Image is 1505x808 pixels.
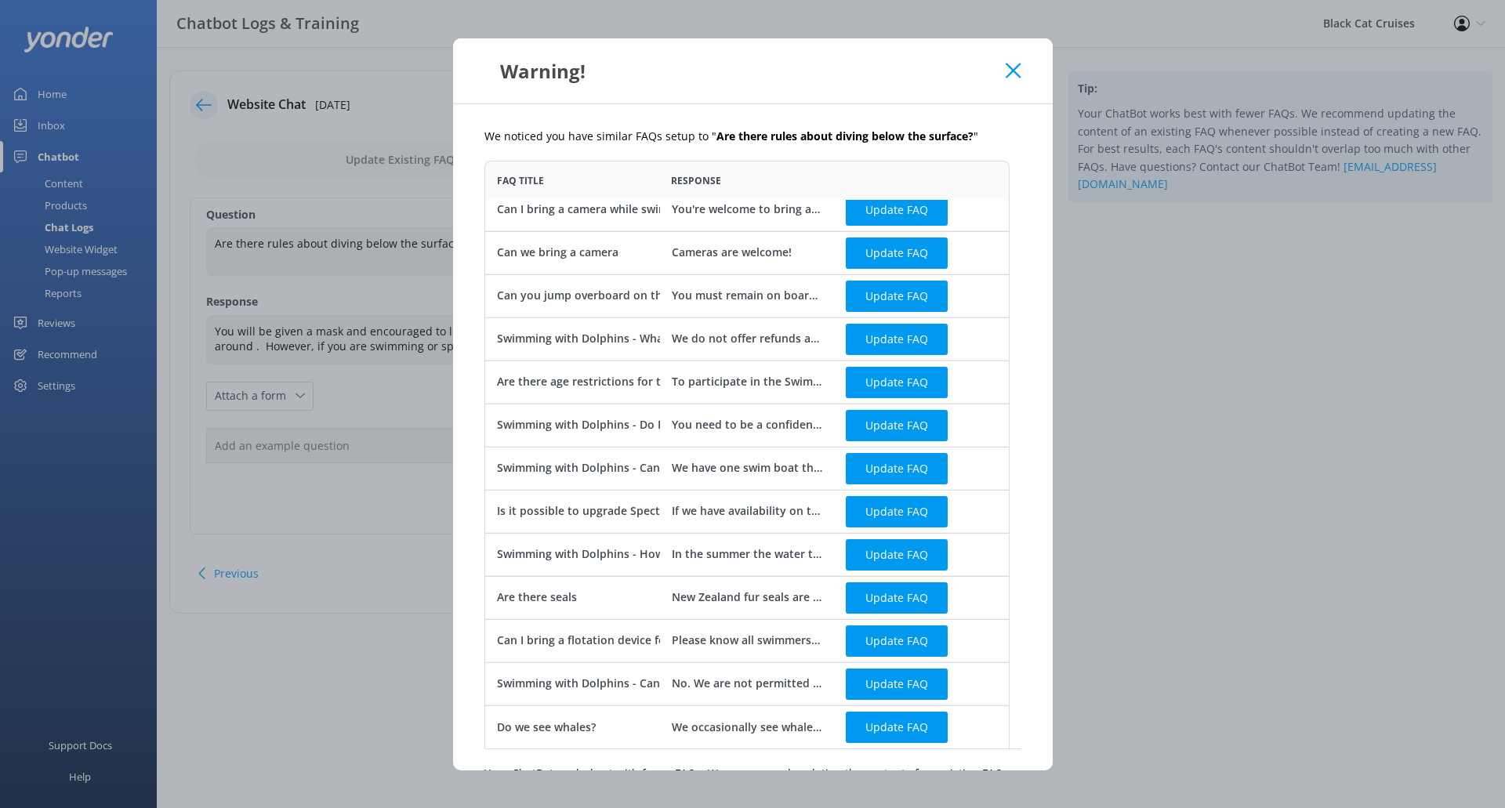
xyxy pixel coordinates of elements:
div: row [484,662,1010,705]
button: Update FAQ [846,538,948,570]
div: row [484,231,1010,274]
div: row [484,490,1010,533]
div: Swimming with Dolphins - How cold is the water [497,545,756,563]
div: row [484,404,1010,447]
div: We occasionally see whales, however not on a regular basis (although an amazing experience when w... [671,719,822,736]
span: Response [671,173,721,188]
div: grid [484,200,1010,748]
div: Can I bring a flotation device for my child? [497,632,723,649]
div: Are there age restrictions for the Swimming with Dolphins [497,373,810,390]
div: New Zealand fur seals are commonly found along the rocky shorelines of the Banks Peninsula coastl... [671,589,822,606]
button: Update FAQ [846,495,948,527]
div: row [484,705,1010,748]
button: Update FAQ [846,582,948,613]
div: Do we see whales? [497,719,596,736]
div: Can we bring a camera [497,244,618,261]
div: Swimming with Dolphins - Do I need to be able to swim [497,416,793,433]
div: If we have availability on the day and you meet our requirements this may be possible. Please cal... [671,502,822,520]
button: Update FAQ [846,668,948,699]
div: Can I bring a camera while swimming with dolphins? [497,201,777,218]
button: Update FAQ [846,625,948,656]
button: Update FAQ [846,452,948,484]
div: row [484,576,1010,619]
div: row [484,533,1010,576]
button: Close [1006,63,1021,78]
div: You must remain on board at all times. [671,287,822,304]
div: No. We are not permitted to allow Swimmers to touch or feed these protected [PERSON_NAME]'s Dolph... [671,675,822,692]
div: Please know all swimmers must be confident swimming in open sea conditions and able to swim 50met... [671,632,822,649]
button: Update FAQ [846,237,948,268]
b: Are there rules about diving below the surface? [716,129,974,143]
div: row [484,361,1010,404]
p: We noticed you have similar FAQs setup to " " [484,128,1021,145]
div: In the summer the water temperature is around 14 degrees Celsius. [671,545,822,563]
div: row [484,317,1010,361]
div: Are there seals [497,589,577,606]
button: Update FAQ [846,280,948,311]
button: Update FAQ [846,712,948,743]
button: Update FAQ [846,409,948,440]
div: You need to be a confident swimmer in open sea conditions and able to swim a minimum of 50 metres... [671,416,822,433]
button: Update FAQ [846,323,948,354]
div: Can you jump overboard on the cruise? [497,287,709,304]
div: We do not offer refunds as our swim is a nature based experience. Due to [PERSON_NAME]'s Dolphins... [671,330,822,347]
div: Swimming with Dolphins - What happens if no dolphins are sighted, or we see them but can't swim w... [497,330,1091,347]
div: Is it possible to upgrade Spectator to swim with dolphins? [497,502,810,520]
div: You're welcome to bring a camera at your own care and responsibility, we do endeavour to take pho... [671,201,822,218]
div: We have one swim boat that can accommodate spectators if you are booking with a swimmer. Note tha... [671,459,822,476]
div: To participate in the Swimming with Dolphins experience, we are permitted for children from 8 yea... [671,373,822,390]
div: Swimming with Dolphins - Can I join swimming with dolphin but just watch? [497,459,904,476]
span: FAQ Title [497,173,544,188]
div: Cameras are welcome! [671,244,791,261]
div: row [484,619,1010,662]
div: row [484,447,1010,490]
button: Update FAQ [846,194,948,225]
div: row [484,274,1010,317]
div: row [484,188,1010,231]
div: Warning! [484,58,1006,84]
button: Update FAQ [846,366,948,397]
div: Swimming with Dolphins - Can I touch or feed the dolphins [497,675,814,692]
